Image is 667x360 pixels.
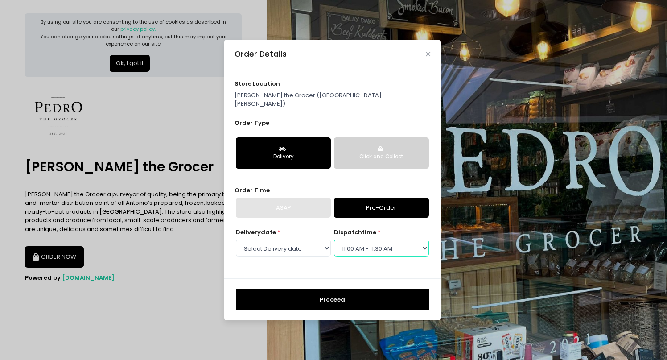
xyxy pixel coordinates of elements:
span: store location [235,79,280,88]
span: Delivery date [236,228,276,236]
button: Close [426,52,430,56]
span: Order Type [235,119,269,127]
button: Proceed [236,289,429,310]
span: Order Time [235,186,270,194]
div: Click and Collect [340,153,423,161]
div: Order Details [235,48,287,60]
div: Delivery [242,153,325,161]
button: Click and Collect [334,137,429,169]
p: [PERSON_NAME] the Grocer ([GEOGRAPHIC_DATA][PERSON_NAME]) [235,91,431,108]
span: dispatch time [334,228,376,236]
button: Delivery [236,137,331,169]
a: Pre-Order [334,198,429,218]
